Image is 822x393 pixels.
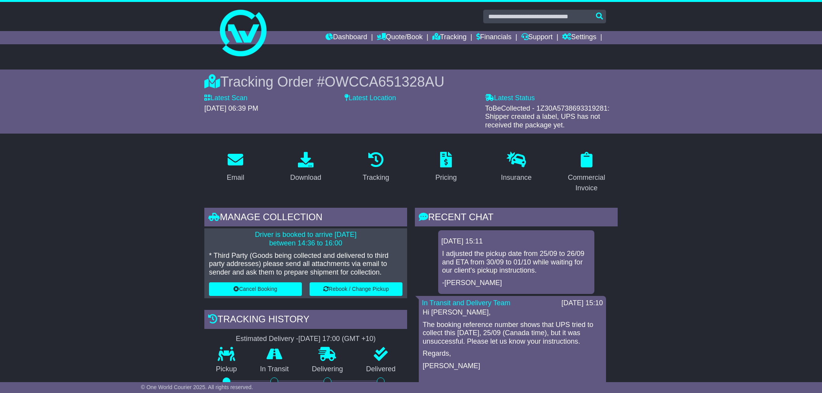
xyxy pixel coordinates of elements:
a: Download [285,149,326,186]
p: In Transit [249,365,301,374]
span: OWCCA651328AU [325,74,444,90]
span: [DATE] 06:39 PM [204,104,258,112]
label: Latest Location [345,94,396,103]
button: Rebook / Change Pickup [310,282,402,296]
p: Hi [PERSON_NAME], [423,308,602,317]
p: Delivering [300,365,355,374]
p: I adjusted the pickup date from 25/09 to 26/09 and ETA from 30/09 to 01/10 while waiting for our ... [442,250,590,275]
a: Financials [476,31,512,44]
a: Pricing [430,149,462,186]
a: Dashboard [326,31,367,44]
a: Tracking [432,31,467,44]
p: Driver is booked to arrive [DATE] between 14:36 to 16:00 [209,231,402,247]
div: Estimated Delivery - [204,335,407,343]
span: ToBeCollected - 1Z30A5738693319281: Shipper created a label, UPS has not received the package yet. [485,104,610,129]
div: Manage collection [204,208,407,229]
p: * Third Party (Goods being collected and delivered to third party addresses) please send all atta... [209,252,402,277]
a: Commercial Invoice [555,149,618,196]
p: Pickup [204,365,249,374]
div: RECENT CHAT [415,208,618,229]
div: Download [290,172,321,183]
span: © One World Courier 2025. All rights reserved. [141,384,253,390]
p: The booking reference number shows that UPS tried to collect this [DATE], 25/09 (Canada time), bu... [423,321,602,346]
div: [DATE] 15:10 [561,299,603,308]
p: -[PERSON_NAME] [442,279,590,287]
p: Delivered [355,365,408,374]
div: Pricing [435,172,457,183]
a: Tracking [358,149,394,186]
div: Commercial Invoice [560,172,613,193]
button: Cancel Booking [209,282,302,296]
div: Tracking [363,172,389,183]
a: Quote/Book [377,31,423,44]
p: [PERSON_NAME] [423,362,602,370]
a: In Transit and Delivery Team [422,299,510,307]
a: Support [521,31,553,44]
div: Tracking Order # [204,73,618,90]
p: Regards, [423,350,602,358]
a: Email [222,149,249,186]
div: [DATE] 17:00 (GMT +10) [298,335,376,343]
a: Insurance [496,149,536,186]
label: Latest Scan [204,94,247,103]
div: Insurance [501,172,531,183]
div: Tracking history [204,310,407,331]
label: Latest Status [485,94,535,103]
a: Settings [562,31,596,44]
div: Email [227,172,244,183]
div: [DATE] 15:11 [441,237,591,246]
